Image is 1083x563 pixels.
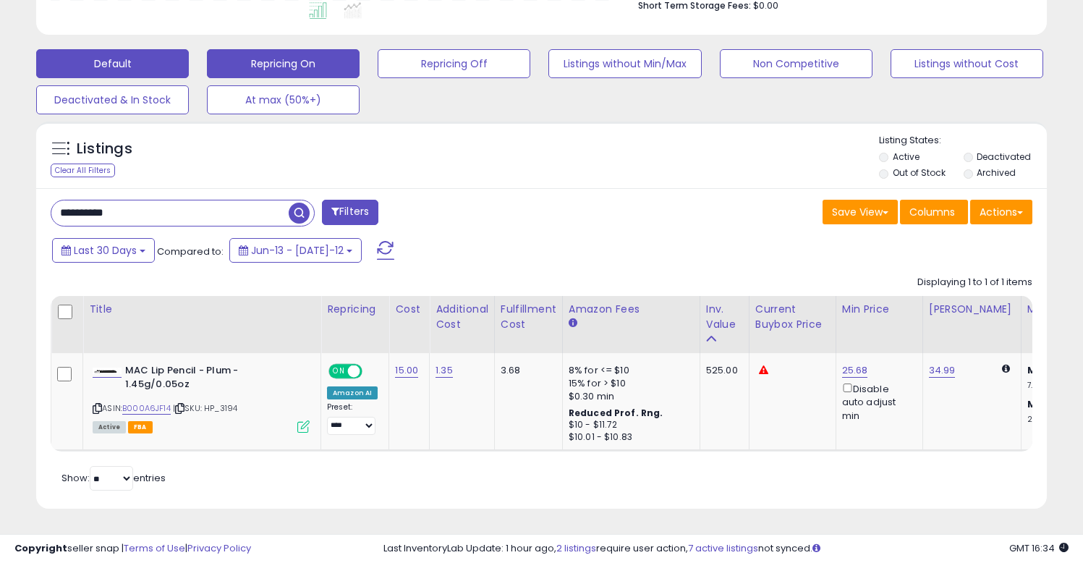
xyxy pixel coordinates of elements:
[720,49,872,78] button: Non Competitive
[706,302,743,332] div: Inv. value
[36,85,189,114] button: Deactivated & In Stock
[327,402,378,435] div: Preset:
[436,363,453,378] a: 1.35
[207,85,360,114] button: At max (50%+)
[569,390,689,403] div: $0.30 min
[93,368,122,374] img: 21m27Lp0+UL._SL40_.jpg
[322,200,378,225] button: Filters
[891,49,1043,78] button: Listings without Cost
[755,302,830,332] div: Current Buybox Price
[1027,363,1049,377] b: Min:
[1027,397,1053,411] b: Max:
[378,49,530,78] button: Repricing Off
[229,238,362,263] button: Jun-13 - [DATE]-12
[52,238,155,263] button: Last 30 Days
[556,541,596,555] a: 2 listings
[569,302,694,317] div: Amazon Fees
[893,166,946,179] label: Out of Stock
[360,365,383,378] span: OFF
[909,205,955,219] span: Columns
[36,49,189,78] button: Default
[128,421,153,433] span: FBA
[688,541,758,555] a: 7 active listings
[970,200,1032,224] button: Actions
[330,365,348,378] span: ON
[327,302,383,317] div: Repricing
[14,542,251,556] div: seller snap | |
[893,151,920,163] label: Active
[14,541,67,555] strong: Copyright
[207,49,360,78] button: Repricing On
[977,166,1016,179] label: Archived
[61,471,166,485] span: Show: entries
[122,402,171,415] a: B000A6JF14
[929,302,1015,317] div: [PERSON_NAME]
[93,364,310,431] div: ASIN:
[900,200,968,224] button: Columns
[929,363,956,378] a: 34.99
[383,542,1069,556] div: Last InventoryLab Update: 1 hour ago, require user action, not synced.
[395,363,418,378] a: 15.00
[569,377,689,390] div: 15% for > $10
[501,364,551,377] div: 3.68
[51,164,115,177] div: Clear All Filters
[548,49,701,78] button: Listings without Min/Max
[706,364,738,377] div: 525.00
[842,363,868,378] a: 25.68
[823,200,898,224] button: Save View
[187,541,251,555] a: Privacy Policy
[89,302,315,317] div: Title
[879,134,1047,148] p: Listing States:
[569,317,577,330] small: Amazon Fees.
[569,364,689,377] div: 8% for <= $10
[124,541,185,555] a: Terms of Use
[77,139,132,159] h5: Listings
[569,419,689,431] div: $10 - $11.72
[1009,541,1069,555] span: 2025-08-12 16:34 GMT
[842,381,912,423] div: Disable auto adjust min
[569,431,689,444] div: $10.01 - $10.83
[74,243,137,258] span: Last 30 Days
[251,243,344,258] span: Jun-13 - [DATE]-12
[917,276,1032,289] div: Displaying 1 to 1 of 1 items
[327,386,378,399] div: Amazon AI
[173,402,237,414] span: | SKU: HP_3194
[842,302,917,317] div: Min Price
[436,302,488,332] div: Additional Cost
[977,151,1031,163] label: Deactivated
[569,407,663,419] b: Reduced Prof. Rng.
[501,302,556,332] div: Fulfillment Cost
[125,364,301,394] b: MAC Lip Pencil - Plum - 1.45g/0.05oz
[93,421,126,433] span: All listings currently available for purchase on Amazon
[157,245,224,258] span: Compared to:
[395,302,423,317] div: Cost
